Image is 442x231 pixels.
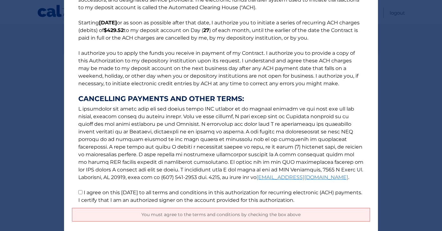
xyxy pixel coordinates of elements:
[78,95,364,103] strong: CANCELLING PAYMENTS AND OTHER TERMS:
[104,27,124,33] b: $429.52
[78,189,362,203] label: I agree on this [DATE] to all terms and conditions in this authorization for recurring electronic...
[141,212,301,217] span: You must agree to the terms and conditions by checking the box above
[99,20,117,26] b: [DATE]
[203,27,209,33] b: 27
[257,174,348,180] a: [EMAIL_ADDRESS][DOMAIN_NAME]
